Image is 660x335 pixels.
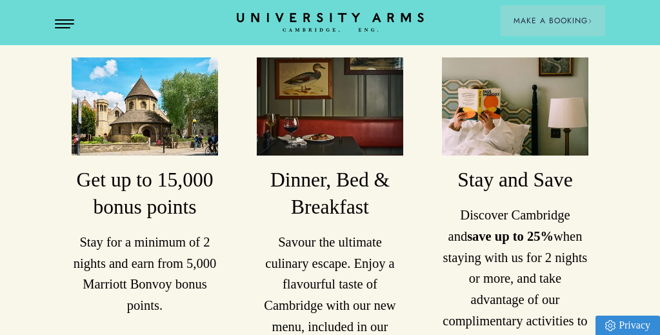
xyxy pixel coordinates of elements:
[595,316,660,335] a: Privacy
[501,5,605,36] button: Make a BookingArrow icon
[257,57,403,156] img: image-a84cd6be42fa7fc105742933f10646be5f14c709-3000x2000-jpg
[72,232,218,316] p: Stay for a minimum of 2 nights and earn from 5,000 Marriott Bonvoy bonus points.
[72,167,218,221] h3: Get up to 15,000 bonus points
[442,57,588,156] img: image-f4e1a659d97a2c4848935e7cabdbc8898730da6b-4000x6000-jpg
[442,167,588,194] h3: Stay and Save
[605,320,615,331] img: Privacy
[588,19,592,23] img: Arrow icon
[514,15,592,26] span: Make a Booking
[237,13,424,33] a: Home
[72,57,218,156] img: image-a169143ac3192f8fe22129d7686b8569f7c1e8bc-2500x1667-jpg
[55,19,74,30] button: Open Menu
[467,229,554,243] strong: save up to 25%
[257,167,403,221] h3: Dinner, Bed & Breakfast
